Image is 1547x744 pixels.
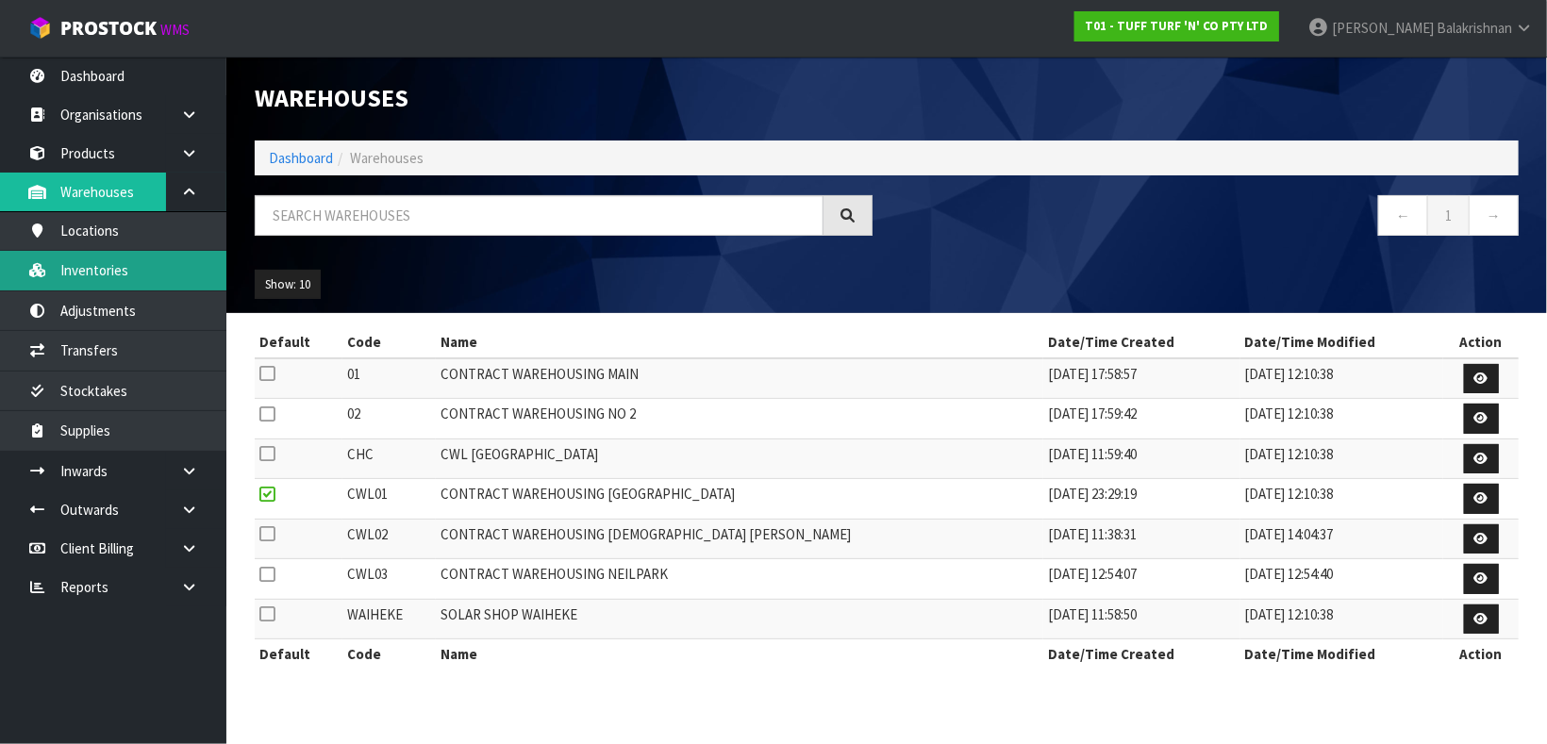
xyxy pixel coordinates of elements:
td: [DATE] 12:10:38 [1240,479,1444,520]
td: [DATE] 17:59:42 [1043,399,1239,439]
th: Date/Time Modified [1240,639,1444,670]
td: CONTRACT WAREHOUSING NEILPARK [436,559,1043,600]
span: ProStock [60,16,157,41]
td: WAIHEKE [342,599,437,639]
td: [DATE] 12:54:40 [1240,559,1444,600]
td: [DATE] 17:58:57 [1043,358,1239,399]
a: → [1469,195,1519,236]
td: CONTRACT WAREHOUSING NO 2 [436,399,1043,439]
span: [PERSON_NAME] [1332,19,1434,37]
th: Action [1443,639,1519,670]
th: Default [255,327,342,357]
td: SOLAR SHOP WAIHEKE [436,599,1043,639]
a: Dashboard [269,149,333,167]
td: CWL03 [342,559,437,600]
th: Date/Time Created [1043,327,1239,357]
td: [DATE] 14:04:37 [1240,519,1444,559]
td: CWL01 [342,479,437,520]
span: Warehouses [350,149,424,167]
a: T01 - TUFF TURF 'N' CO PTY LTD [1074,11,1279,41]
td: [DATE] 12:10:38 [1240,399,1444,439]
th: Default [255,639,342,670]
th: Date/Time Modified [1240,327,1444,357]
td: 01 [342,358,437,399]
img: cube-alt.png [28,16,52,40]
button: Show: 10 [255,270,321,300]
td: [DATE] 12:54:07 [1043,559,1239,600]
span: Balakrishnan [1437,19,1512,37]
td: CONTRACT WAREHOUSING MAIN [436,358,1043,399]
th: Code [342,327,437,357]
th: Name [436,327,1043,357]
th: Date/Time Created [1043,639,1239,670]
small: WMS [160,21,190,39]
td: [DATE] 23:29:19 [1043,479,1239,520]
a: ← [1378,195,1428,236]
td: CHC [342,438,437,479]
td: [DATE] 11:59:40 [1043,438,1239,479]
td: [DATE] 11:58:50 [1043,599,1239,639]
th: Action [1443,327,1519,357]
th: Code [342,639,437,670]
td: CONTRACT WAREHOUSING [GEOGRAPHIC_DATA] [436,479,1043,520]
strong: T01 - TUFF TURF 'N' CO PTY LTD [1085,18,1269,34]
td: CWL [GEOGRAPHIC_DATA] [436,438,1043,479]
nav: Page navigation [901,195,1519,241]
input: Search warehouses [255,195,823,236]
td: [DATE] 12:10:38 [1240,438,1444,479]
td: [DATE] 11:38:31 [1043,519,1239,559]
td: CONTRACT WAREHOUSING [DEMOGRAPHIC_DATA] [PERSON_NAME] [436,519,1043,559]
h1: Warehouses [255,85,873,112]
td: CWL02 [342,519,437,559]
td: [DATE] 12:10:38 [1240,358,1444,399]
a: 1 [1427,195,1470,236]
th: Name [436,639,1043,670]
td: [DATE] 12:10:38 [1240,599,1444,639]
td: 02 [342,399,437,439]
